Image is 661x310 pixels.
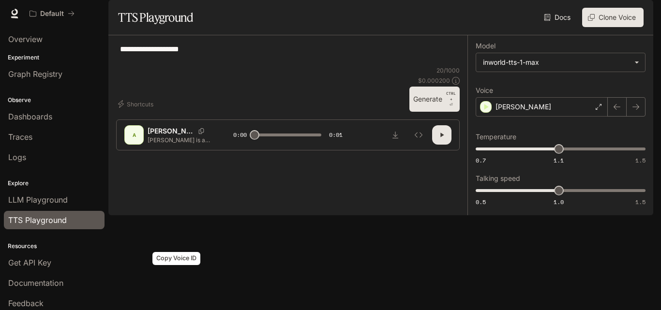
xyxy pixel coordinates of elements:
[476,156,486,164] span: 0.7
[635,198,646,206] span: 1.5
[409,125,428,145] button: Inspect
[152,252,200,265] div: Copy Voice ID
[496,102,551,112] p: [PERSON_NAME]
[436,66,460,74] p: 20 / 1000
[554,156,564,164] span: 1.1
[195,128,208,134] button: Copy Voice ID
[148,136,210,144] p: [PERSON_NAME] is a good boy
[148,126,195,136] p: [PERSON_NAME]
[542,8,574,27] a: Docs
[476,198,486,206] span: 0.5
[446,90,456,108] p: ⏎
[476,133,516,140] p: Temperature
[476,53,645,72] div: inworld-tts-1-max
[582,8,644,27] button: Clone Voice
[409,87,460,112] button: GenerateCTRL +⏎
[116,96,157,112] button: Shortcuts
[386,125,405,145] button: Download audio
[25,4,79,23] button: All workspaces
[476,87,493,94] p: Voice
[483,58,630,67] div: inworld-tts-1-max
[476,175,520,182] p: Talking speed
[40,10,64,18] p: Default
[476,43,496,49] p: Model
[233,130,247,140] span: 0:00
[118,8,193,27] h1: TTS Playground
[126,127,142,143] div: A
[446,90,456,102] p: CTRL +
[418,76,450,85] p: $ 0.000200
[554,198,564,206] span: 1.0
[329,130,343,140] span: 0:01
[635,156,646,164] span: 1.5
